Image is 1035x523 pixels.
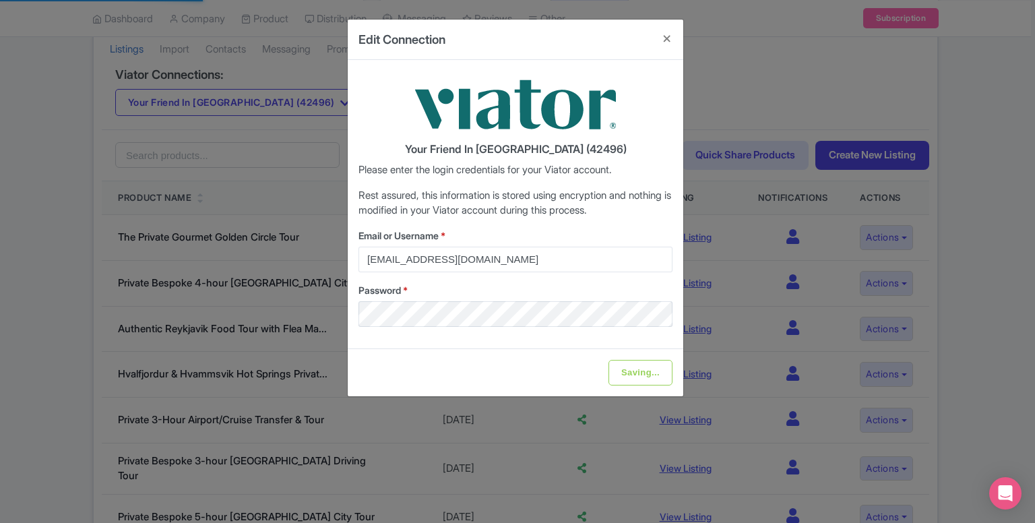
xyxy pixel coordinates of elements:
[358,162,672,178] p: Please enter the login credentials for your Viator account.
[989,477,1022,510] div: Open Intercom Messenger
[358,188,672,218] p: Rest assured, this information is stored using encryption and nothing is modified in your Viator ...
[358,230,439,241] span: Email or Username
[651,20,683,58] button: Close
[358,144,672,156] h4: Your Friend In [GEOGRAPHIC_DATA] (42496)
[358,284,401,296] span: Password
[358,30,445,49] h4: Edit Connection
[608,360,672,386] input: Saving...
[414,71,617,138] img: viator-9033d3fb01e0b80761764065a76b653a.png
